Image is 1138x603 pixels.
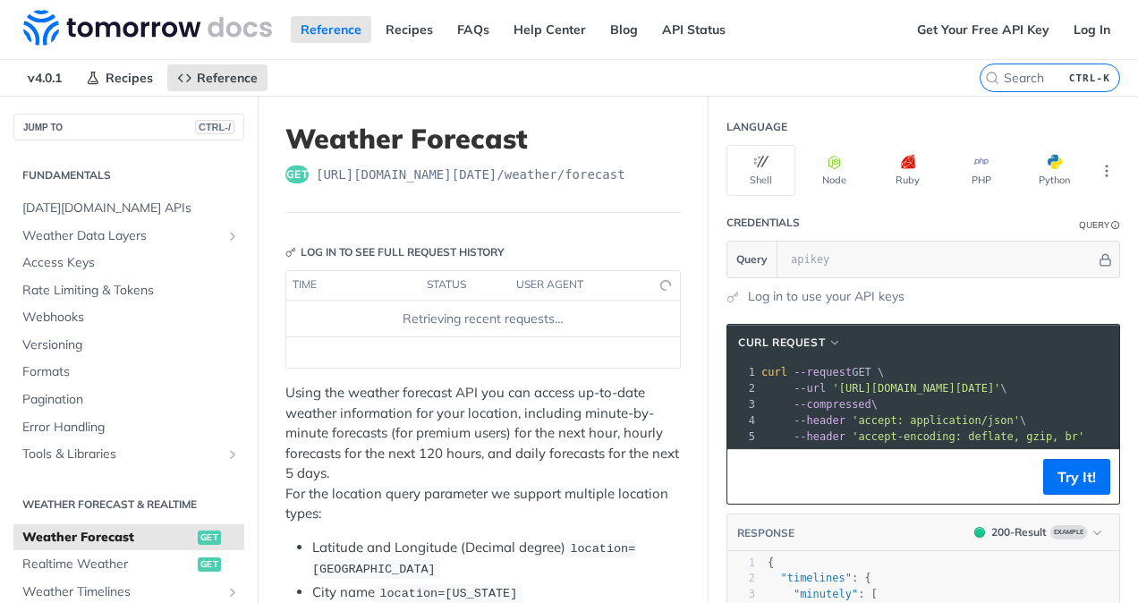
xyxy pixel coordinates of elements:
span: Realtime Weather [22,556,193,573]
span: get [285,166,309,183]
input: apikey [782,242,1096,277]
span: 'accept-encoding: deflate, gzip, br' [852,430,1084,443]
span: "minutely" [794,588,858,600]
span: https://api.tomorrow.io/v4/weather/forecast [316,166,625,183]
button: RESPONSE [736,524,795,542]
span: Error Handling [22,419,240,437]
a: Reference [291,16,371,43]
a: Versioning [13,332,244,359]
span: Reference [197,70,258,86]
svg: More ellipsis [1099,163,1115,179]
div: Credentials [726,215,800,231]
span: : { [768,572,871,584]
span: Weather Timelines [22,583,221,601]
a: Help Center [504,16,596,43]
a: Tools & LibrariesShow subpages for Tools & Libraries [13,441,244,468]
a: Realtime Weatherget [13,551,244,578]
a: Blog [600,16,648,43]
a: Formats [13,359,244,386]
div: Language [726,119,787,135]
span: Recipes [106,70,153,86]
div: 3 [727,587,755,602]
span: \ [761,398,878,411]
svg: Key [285,247,296,258]
span: --url [794,382,826,395]
a: Pagination [13,386,244,413]
button: Copy to clipboard [736,463,761,490]
span: Formats [22,363,240,381]
button: Try It! [1043,459,1110,495]
button: JUMP TOCTRL-/ [13,114,244,140]
div: 5 [727,429,758,445]
i: Information [1111,221,1120,230]
div: Query [1079,218,1109,232]
a: [DATE][DOMAIN_NAME] APIs [13,195,244,222]
span: Webhooks [22,309,240,327]
span: 200 [974,527,985,538]
span: Weather Forecast [22,529,193,547]
span: cURL Request [738,335,825,351]
div: Log in to see full request history [285,244,505,260]
li: City name [312,582,681,603]
div: 4 [727,412,758,429]
button: Query [727,242,777,277]
button: Show subpages for Tools & Libraries [225,447,240,462]
span: get [198,557,221,572]
a: Weather Data LayersShow subpages for Weather Data Layers [13,223,244,250]
span: --compressed [794,398,871,411]
button: PHP [947,145,1015,196]
a: Access Keys [13,250,244,276]
th: time [286,271,420,300]
th: status [420,271,510,300]
button: Shell [726,145,795,196]
span: Rate Limiting & Tokens [22,282,240,300]
button: Ruby [873,145,942,196]
th: user agent [510,271,644,300]
button: cURL Request [732,334,848,352]
button: Python [1020,145,1089,196]
span: Query [736,251,768,268]
a: Log in to use your API keys [748,287,904,306]
a: Error Handling [13,414,244,441]
h2: Weather Forecast & realtime [13,497,244,513]
span: location=[US_STATE] [379,587,517,600]
h2: Fundamentals [13,167,244,183]
span: { [768,556,774,569]
li: Latitude and Longitude (Decimal degree) [312,538,681,580]
div: QueryInformation [1079,218,1120,232]
span: Example [1050,525,1087,539]
span: curl [761,366,787,378]
a: Rate Limiting & Tokens [13,277,244,304]
kbd: CTRL-K [1065,69,1115,87]
span: --header [794,414,845,427]
span: get [198,531,221,545]
a: FAQs [447,16,499,43]
a: Webhooks [13,304,244,331]
a: Log In [1064,16,1120,43]
div: 1 [727,364,758,380]
span: \ [761,382,1007,395]
a: Recipes [376,16,443,43]
span: GET \ [761,366,884,378]
div: 200 - Result [991,524,1047,540]
button: Show subpages for Weather Timelines [225,585,240,599]
img: Tomorrow.io Weather API Docs [23,10,272,46]
svg: Search [985,71,999,85]
h1: Weather Forecast [285,123,681,155]
span: [DATE][DOMAIN_NAME] APIs [22,200,240,217]
div: 1 [727,556,755,571]
a: Recipes [76,64,163,91]
div: 2 [727,380,758,396]
span: Weather Data Layers [22,227,221,245]
button: More Languages [1093,157,1120,184]
div: 2 [727,571,755,586]
span: Access Keys [22,254,240,272]
span: Versioning [22,336,240,354]
a: Weather Forecastget [13,524,244,551]
span: Pagination [22,391,240,409]
span: --request [794,366,852,378]
button: 200200-ResultExample [965,523,1110,541]
span: CTRL-/ [195,120,234,134]
button: Show subpages for Weather Data Layers [225,229,240,243]
a: Reference [167,64,268,91]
